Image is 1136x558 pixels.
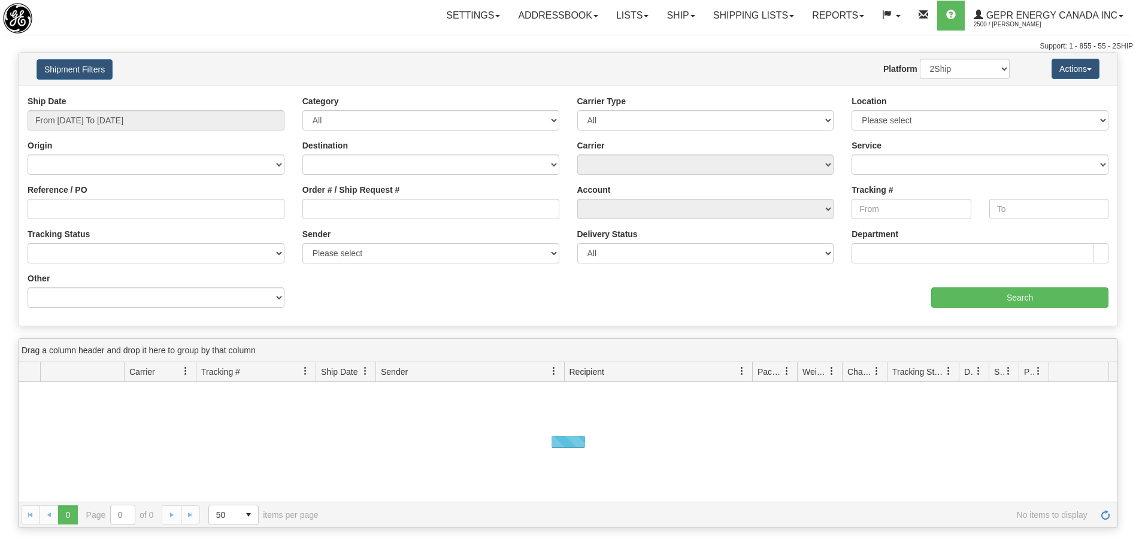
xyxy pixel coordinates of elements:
[938,361,959,381] a: Tracking Status filter column settings
[777,361,797,381] a: Packages filter column settings
[803,1,873,31] a: Reports
[28,95,66,107] label: Ship Date
[577,228,638,240] label: Delivery Status
[852,184,893,196] label: Tracking #
[1052,59,1099,79] button: Actions
[577,139,605,151] label: Carrier
[883,63,917,75] label: Platform
[28,272,50,284] label: Other
[216,509,232,521] span: 50
[509,1,607,31] a: Addressbook
[302,228,331,240] label: Sender
[239,505,258,524] span: select
[58,505,77,524] span: Page 0
[852,199,971,219] input: From
[998,361,1019,381] a: Shipment Issues filter column settings
[965,1,1132,31] a: GEPR Energy Canada Inc 2500 / [PERSON_NAME]
[544,361,564,381] a: Sender filter column settings
[968,361,989,381] a: Delivery Status filter column settings
[852,95,886,107] label: Location
[577,95,626,107] label: Carrier Type
[989,199,1108,219] input: To
[852,139,881,151] label: Service
[28,139,52,151] label: Origin
[732,361,752,381] a: Recipient filter column settings
[847,366,873,378] span: Charge
[931,287,1108,308] input: Search
[37,59,113,80] button: Shipment Filters
[964,366,974,378] span: Delivery Status
[1096,505,1115,524] a: Refresh
[295,361,316,381] a: Tracking # filter column settings
[3,3,32,34] img: logo2500.jpg
[302,139,348,151] label: Destination
[577,184,611,196] label: Account
[607,1,658,31] a: Lists
[822,361,842,381] a: Weight filter column settings
[1024,366,1034,378] span: Pickup Status
[3,41,1133,51] div: Support: 1 - 855 - 55 - 2SHIP
[704,1,803,31] a: Shipping lists
[355,361,375,381] a: Ship Date filter column settings
[437,1,509,31] a: Settings
[208,505,259,525] span: Page sizes drop down
[569,366,604,378] span: Recipient
[892,366,944,378] span: Tracking Status
[19,339,1117,362] div: grid grouping header
[983,10,1117,20] span: GEPR Energy Canada Inc
[852,228,898,240] label: Department
[129,366,155,378] span: Carrier
[208,505,319,525] span: items per page
[758,366,783,378] span: Packages
[302,95,339,107] label: Category
[867,361,887,381] a: Charge filter column settings
[658,1,704,31] a: Ship
[802,366,828,378] span: Weight
[381,366,408,378] span: Sender
[1108,218,1135,340] iframe: chat widget
[201,366,240,378] span: Tracking #
[28,228,90,240] label: Tracking Status
[1028,361,1049,381] a: Pickup Status filter column settings
[28,184,87,196] label: Reference / PO
[974,19,1064,31] span: 2500 / [PERSON_NAME]
[175,361,196,381] a: Carrier filter column settings
[302,184,400,196] label: Order # / Ship Request #
[994,366,1004,378] span: Shipment Issues
[86,505,154,525] span: Page of 0
[335,510,1087,520] span: No items to display
[321,366,358,378] span: Ship Date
